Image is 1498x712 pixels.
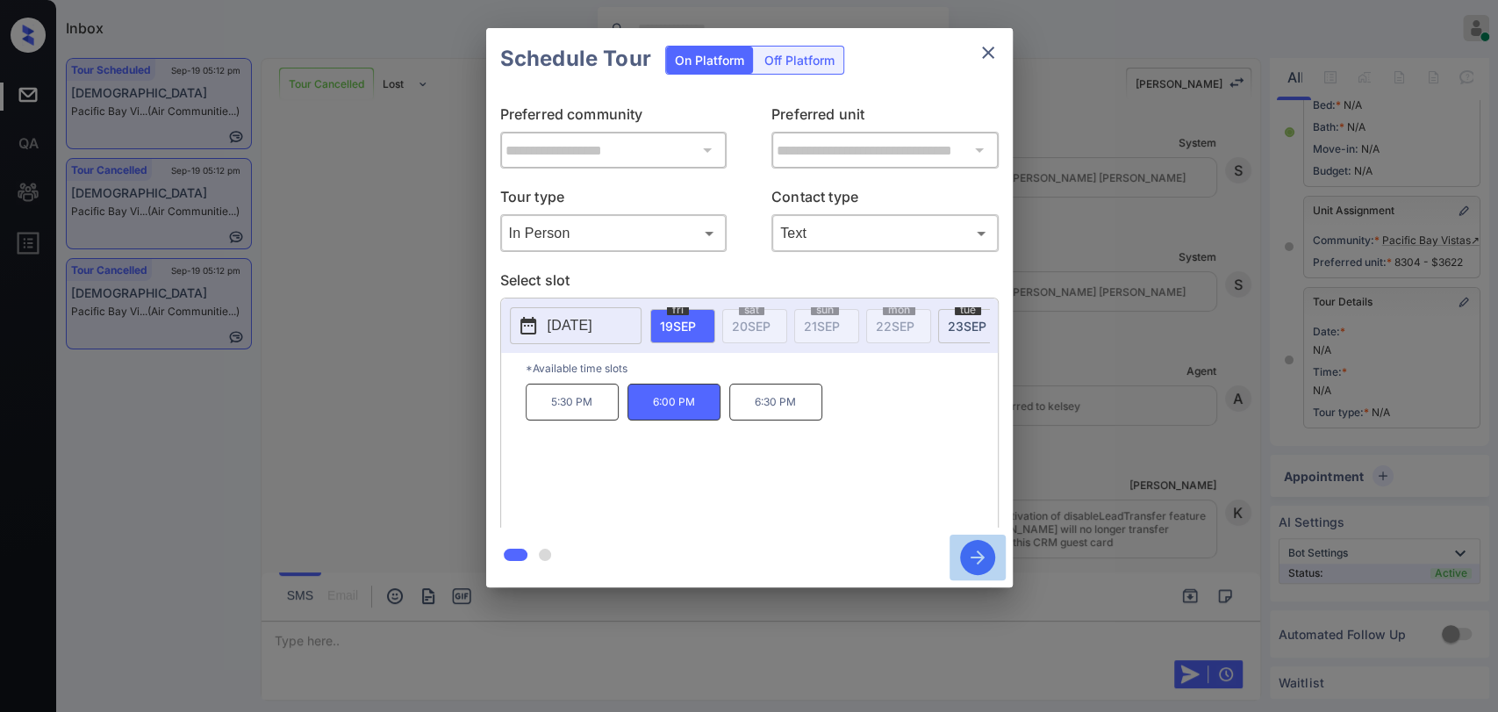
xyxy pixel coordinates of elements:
[756,47,843,74] div: Off Platform
[500,186,727,214] p: Tour type
[526,384,619,421] p: 5:30 PM
[650,309,715,343] div: date-select
[729,384,822,421] p: 6:30 PM
[500,270,999,298] p: Select slot
[486,28,665,90] h2: Schedule Tour
[510,307,641,344] button: [DATE]
[548,315,592,336] p: [DATE]
[938,309,1003,343] div: date-select
[505,219,723,248] div: In Person
[771,186,999,214] p: Contact type
[526,353,998,384] p: *Available time slots
[776,219,994,248] div: Text
[500,104,727,132] p: Preferred community
[950,535,1006,580] button: btn-next
[666,47,753,74] div: On Platform
[627,384,720,421] p: 6:00 PM
[948,319,986,334] span: 23 SEP
[955,305,981,315] span: tue
[971,35,1006,70] button: close
[660,319,696,334] span: 19 SEP
[667,305,689,315] span: fri
[771,104,999,132] p: Preferred unit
